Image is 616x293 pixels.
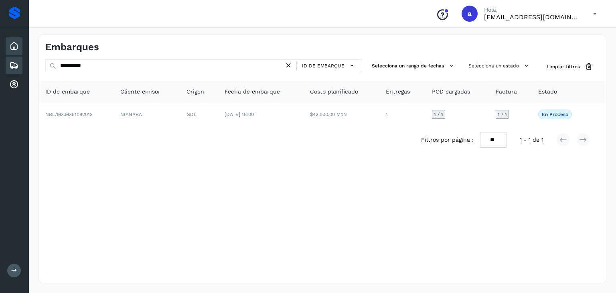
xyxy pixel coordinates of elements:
[120,87,160,96] span: Cliente emisor
[304,103,380,126] td: $42,000.00 MXN
[369,59,459,73] button: Selecciona un rango de fechas
[434,112,443,117] span: 1 / 1
[225,87,280,96] span: Fecha de embarque
[484,6,580,13] p: Hola,
[496,87,517,96] span: Factura
[540,59,600,74] button: Limpiar filtros
[465,59,534,73] button: Selecciona un estado
[45,41,99,53] h4: Embarques
[114,103,180,126] td: NIAGARA
[484,13,580,21] p: aux.facturacion@atpilot.mx
[302,62,344,69] span: ID de embarque
[520,136,543,144] span: 1 - 1 de 1
[6,57,22,74] div: Embarques
[6,37,22,55] div: Inicio
[6,76,22,94] div: Cuentas por cobrar
[421,136,474,144] span: Filtros por página :
[379,103,426,126] td: 1
[300,60,359,71] button: ID de embarque
[386,87,410,96] span: Entregas
[186,87,204,96] span: Origen
[225,112,254,117] span: [DATE] 18:00
[542,112,568,117] p: En proceso
[180,103,218,126] td: GDL
[310,87,358,96] span: Costo planificado
[547,63,580,70] span: Limpiar filtros
[498,112,507,117] span: 1 / 1
[538,87,557,96] span: Estado
[45,87,90,96] span: ID de embarque
[432,87,470,96] span: POD cargadas
[45,112,93,117] span: NBL/MX.MX51082013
